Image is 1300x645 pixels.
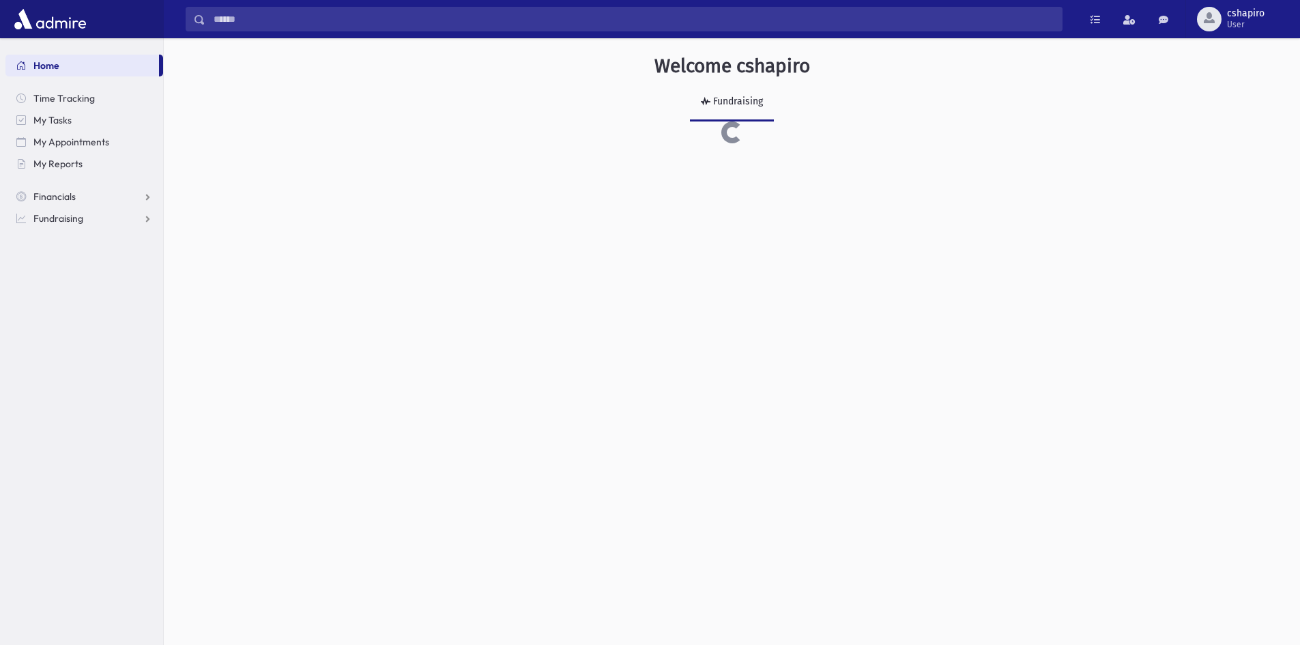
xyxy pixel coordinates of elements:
[11,5,89,33] img: AdmirePro
[33,136,109,148] span: My Appointments
[1227,19,1265,30] span: User
[5,109,163,131] a: My Tasks
[33,92,95,104] span: Time Tracking
[205,7,1062,31] input: Search
[654,55,810,78] h3: Welcome cshapiro
[5,55,159,76] a: Home
[5,153,163,175] a: My Reports
[710,96,763,107] div: Fundraising
[33,212,83,225] span: Fundraising
[33,59,59,72] span: Home
[1227,8,1265,19] span: cshapiro
[690,83,774,121] a: Fundraising
[5,207,163,229] a: Fundraising
[5,131,163,153] a: My Appointments
[5,186,163,207] a: Financials
[5,87,163,109] a: Time Tracking
[33,158,83,170] span: My Reports
[33,114,72,126] span: My Tasks
[33,190,76,203] span: Financials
